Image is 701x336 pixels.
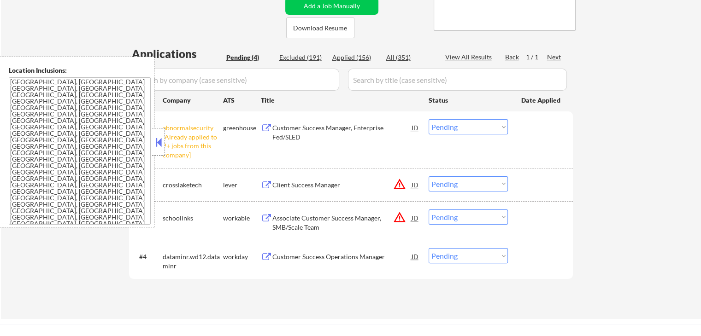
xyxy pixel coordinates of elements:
div: Location Inclusions: [9,66,151,75]
div: #4 [139,252,155,261]
div: JD [411,209,420,226]
div: JD [411,248,420,265]
div: Status [429,92,508,108]
div: dataminr.wd12.dataminr [163,252,223,270]
input: Search by company (case sensitive) [132,69,339,91]
div: View All Results [445,52,495,62]
div: Customer Success Operations Manager [272,252,412,261]
div: Associate Customer Success Manager, SMB/Scale Team [272,214,412,232]
div: Back [505,52,520,62]
div: ATS [223,96,261,105]
div: schoolinks [163,214,223,223]
button: Download Resume [286,17,354,38]
div: Company [163,96,223,105]
button: warning_amber [393,211,406,224]
div: abnormalsecurity [Already applied to 2+ jobs from this company] [163,123,223,159]
div: workable [223,214,261,223]
input: Search by title (case sensitive) [348,69,567,91]
div: All (351) [386,53,432,62]
div: 1 / 1 [526,52,547,62]
div: Pending (4) [226,53,272,62]
button: warning_amber [393,178,406,191]
div: JD [411,176,420,193]
div: greenhouse [223,123,261,133]
div: Applied (156) [332,53,378,62]
div: crosslaketech [163,180,223,190]
div: Date Applied [521,96,562,105]
div: Applications [132,48,223,59]
div: Client Success Manager [272,180,412,190]
div: lever [223,180,261,190]
div: Excluded (191) [279,53,325,62]
div: Customer Success Manager, Enterprise Fed/SLED [272,123,412,141]
div: Next [547,52,562,62]
div: workday [223,252,261,261]
div: JD [411,119,420,136]
div: Title [261,96,420,105]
